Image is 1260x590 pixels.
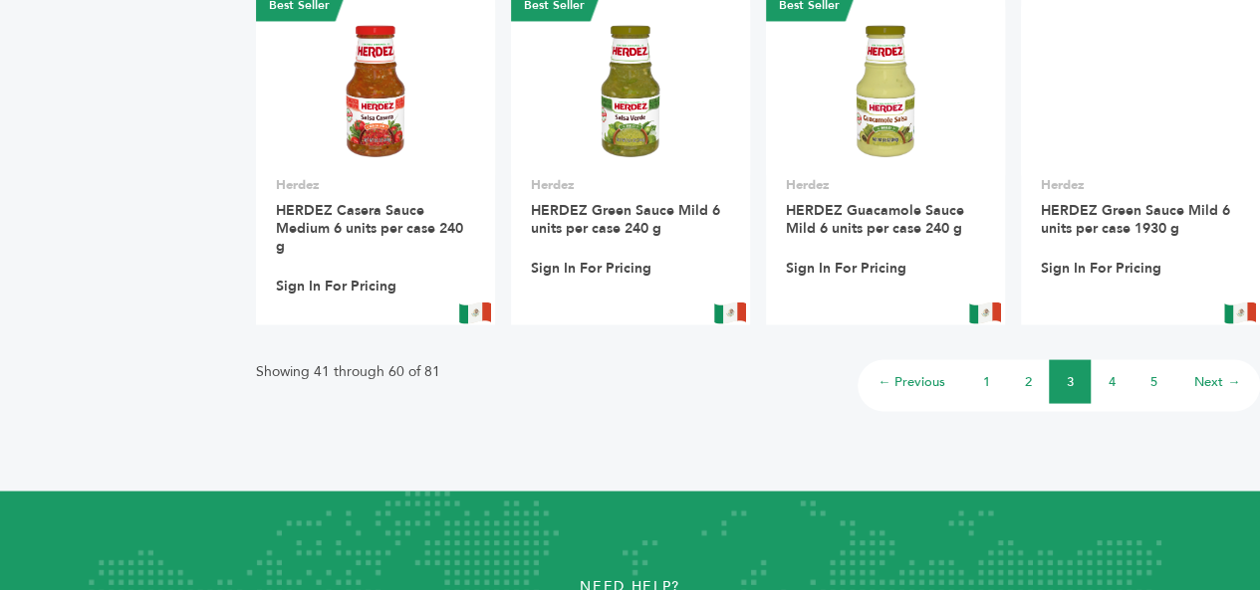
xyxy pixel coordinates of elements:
[276,277,396,295] a: Sign In For Pricing
[276,200,463,255] a: HERDEZ Casera Sauce Medium 6 units per case 240 g
[531,175,730,193] p: Herdez
[1150,372,1157,390] a: 5
[1041,200,1230,237] a: HERDEZ Green Sauce Mild 6 units per case 1930 g
[1067,372,1074,390] a: 3
[324,19,426,162] img: HERDEZ Casera Sauce Medium 6 units per case 240 g
[276,175,475,193] p: Herdez
[786,175,985,193] p: Herdez
[579,19,681,162] img: HERDEZ Green Sauce Mild 6 units per case 240 g
[1025,372,1032,390] a: 2
[531,259,651,277] a: Sign In For Pricing
[834,19,936,162] img: HERDEZ Guacamole Sauce Mild 6 units per case 240 g
[786,200,964,237] a: HERDEZ Guacamole Sauce Mild 6 units per case 240 g
[878,372,945,390] a: ← Previous
[983,372,990,390] a: 1
[256,359,440,383] p: Showing 41 through 60 of 81
[1041,175,1240,193] p: Herdez
[1194,372,1240,390] a: Next →
[1041,259,1161,277] a: Sign In For Pricing
[786,259,906,277] a: Sign In For Pricing
[531,200,720,237] a: HERDEZ Green Sauce Mild 6 units per case 240 g
[1109,372,1116,390] a: 4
